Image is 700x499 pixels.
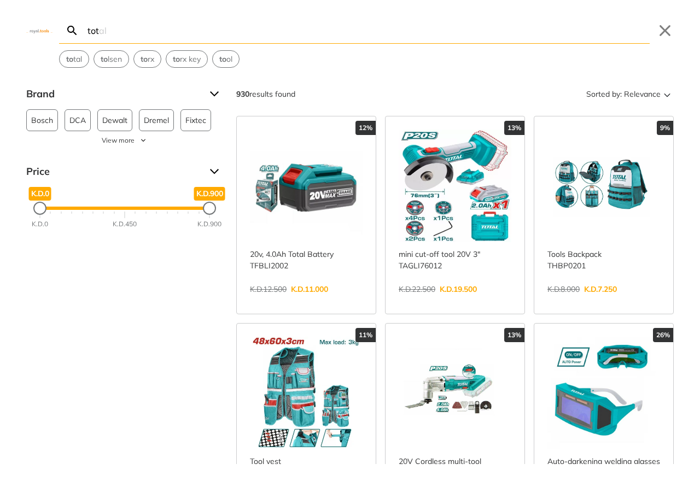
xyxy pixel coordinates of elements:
[59,50,89,68] div: Suggestion: total
[102,136,135,145] span: View more
[26,163,201,180] span: Price
[504,328,524,342] div: 13%
[219,54,226,64] strong: to
[185,110,206,131] span: Fixtec
[173,54,180,64] strong: to
[355,121,376,135] div: 12%
[66,54,73,64] strong: to
[60,51,89,67] button: Select suggestion: total
[113,219,137,229] div: K.D.450
[166,50,208,68] div: Suggestion: torx key
[33,202,46,215] div: Minimum Price
[661,87,674,101] svg: Sort
[657,121,673,135] div: 9%
[26,109,58,131] button: Bosch
[212,50,240,68] div: Suggestion: tool
[94,50,129,68] div: Suggestion: tolsen
[656,22,674,39] button: Close
[101,54,108,64] strong: to
[213,51,239,67] button: Select suggestion: tool
[236,85,295,103] div: results found
[66,24,79,37] svg: Search
[97,109,132,131] button: Dewalt
[166,51,207,67] button: Select suggestion: torx key
[134,51,161,67] button: Select suggestion: torx
[584,85,674,103] button: Sorted by:Relevance Sort
[504,121,524,135] div: 13%
[31,110,53,131] span: Bosch
[180,109,211,131] button: Fixtec
[32,219,48,229] div: K.D.0
[26,28,52,33] img: Close
[203,202,216,215] div: Maximum Price
[133,50,161,68] div: Suggestion: torx
[173,54,201,65] span: rx key
[69,110,86,131] span: DCA
[653,328,673,342] div: 26%
[139,109,174,131] button: Dremel
[26,136,223,145] button: View more
[85,17,650,43] input: Search…
[65,109,91,131] button: DCA
[624,85,661,103] span: Relevance
[66,54,82,65] span: tal
[141,54,154,65] span: rx
[144,110,169,131] span: Dremel
[219,54,232,65] span: ol
[26,85,201,103] span: Brand
[141,54,148,64] strong: to
[236,89,249,99] strong: 930
[102,110,127,131] span: Dewalt
[101,54,122,65] span: lsen
[94,51,129,67] button: Select suggestion: tolsen
[355,328,376,342] div: 11%
[197,219,221,229] div: K.D.900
